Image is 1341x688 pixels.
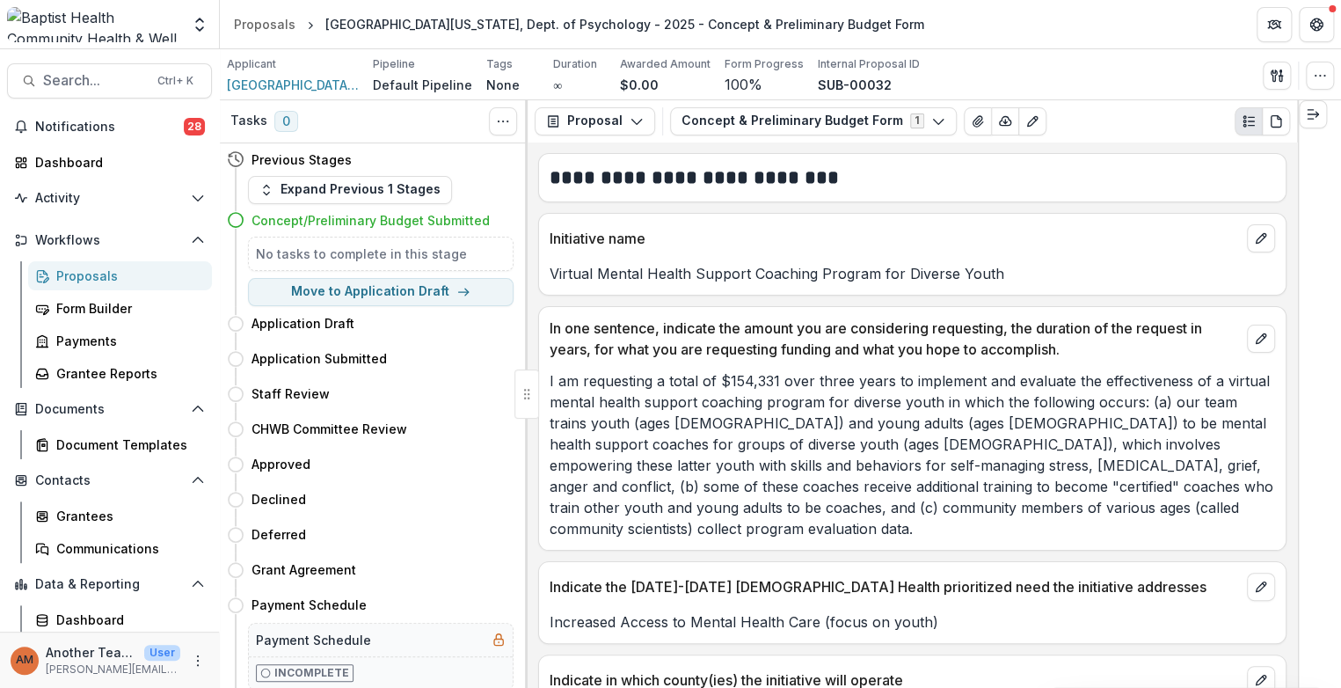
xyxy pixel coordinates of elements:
[373,56,415,72] p: Pipeline
[46,662,180,677] p: [PERSON_NAME][EMAIL_ADDRESS][PERSON_NAME][DOMAIN_NAME]
[7,148,212,177] a: Dashboard
[35,153,198,172] div: Dashboard
[251,384,330,403] h4: Staff Review
[670,107,957,135] button: Concept & Preliminary Budget Form1
[154,71,197,91] div: Ctrl + K
[28,359,212,388] a: Grantee Reports
[620,76,659,94] p: $0.00
[56,435,198,454] div: Document Templates
[7,395,212,423] button: Open Documents
[184,118,205,135] span: 28
[818,76,892,94] p: SUB-00032
[553,56,597,72] p: Duration
[256,245,506,263] h5: No tasks to complete in this stage
[35,402,184,417] span: Documents
[550,263,1275,284] p: Virtual Mental Health Support Coaching Program for Diverse Youth
[16,655,33,666] div: Another Team member
[1257,7,1292,42] button: Partners
[35,473,184,488] span: Contacts
[56,332,198,350] div: Payments
[486,56,513,72] p: Tags
[248,278,514,306] button: Move to Application Draft
[274,665,349,681] p: Incomplete
[28,294,212,323] a: Form Builder
[28,501,212,531] a: Grantees
[325,15,924,33] div: [GEOGRAPHIC_DATA][US_STATE], Dept. of Psychology - 2025 - Concept & Preliminary Budget Form
[964,107,992,135] button: View Attached Files
[144,645,180,661] p: User
[234,15,295,33] div: Proposals
[7,113,212,141] button: Notifications28
[7,466,212,494] button: Open Contacts
[227,11,302,37] a: Proposals
[251,211,490,230] h4: Concept/Preliminary Budget Submitted
[373,76,472,94] p: Default Pipeline
[620,56,711,72] p: Awarded Amount
[7,184,212,212] button: Open Activity
[251,596,367,614] h4: Payment Schedule
[7,63,212,99] button: Search...
[550,228,1240,249] p: Initiative name
[1262,107,1290,135] button: PDF view
[1299,100,1327,128] button: Expand right
[56,364,198,383] div: Grantee Reports
[1247,224,1275,253] button: edit
[187,650,208,671] button: More
[486,76,520,94] p: None
[28,261,212,290] a: Proposals
[725,74,762,95] p: 100 %
[7,570,212,598] button: Open Data & Reporting
[230,113,267,128] h3: Tasks
[1299,7,1334,42] button: Get Help
[35,120,184,135] span: Notifications
[550,576,1240,597] p: Indicate the [DATE]-[DATE] [DEMOGRAPHIC_DATA] Health prioritized need the initiative addresses
[28,430,212,459] a: Document Templates
[43,72,147,89] span: Search...
[56,507,198,525] div: Grantees
[489,107,517,135] button: Toggle View Cancelled Tasks
[1247,573,1275,601] button: edit
[251,490,306,509] h4: Declined
[187,7,212,42] button: Open entity switcher
[56,539,198,558] div: Communications
[251,420,407,438] h4: CHWB Committee Review
[1235,107,1263,135] button: Plaintext view
[251,525,306,544] h4: Deferred
[227,11,931,37] nav: breadcrumb
[251,560,356,579] h4: Grant Agreement
[550,611,1275,633] p: Increased Access to Mental Health Care (focus on youth)
[28,326,212,355] a: Payments
[725,56,804,72] p: Form Progress
[1247,325,1275,353] button: edit
[7,7,180,42] img: Baptist Health Community Health & Well Being logo
[46,643,137,662] p: Another Team member
[28,534,212,563] a: Communications
[818,56,920,72] p: Internal Proposal ID
[248,176,452,204] button: Expand Previous 1 Stages
[56,267,198,285] div: Proposals
[251,455,310,473] h4: Approved
[256,631,371,649] h5: Payment Schedule
[56,611,198,629] div: Dashboard
[251,150,352,169] h4: Previous Stages
[56,299,198,318] div: Form Builder
[1018,107,1046,135] button: Edit as form
[35,191,184,206] span: Activity
[553,76,562,94] p: ∞
[251,349,387,368] h4: Application Submitted
[28,605,212,634] a: Dashboard
[535,107,655,135] button: Proposal
[550,370,1275,539] p: I am requesting a total of $154,331 over three years to implement and evaluate the effectiveness ...
[7,226,212,254] button: Open Workflows
[274,111,298,132] span: 0
[550,318,1240,360] p: In one sentence, indicate the amount you are considering requesting, the duration of the request ...
[35,233,184,248] span: Workflows
[251,314,354,333] h4: Application Draft
[227,76,359,94] a: [GEOGRAPHIC_DATA][US_STATE], Dept. of Health Disparities
[227,56,276,72] p: Applicant
[35,577,184,592] span: Data & Reporting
